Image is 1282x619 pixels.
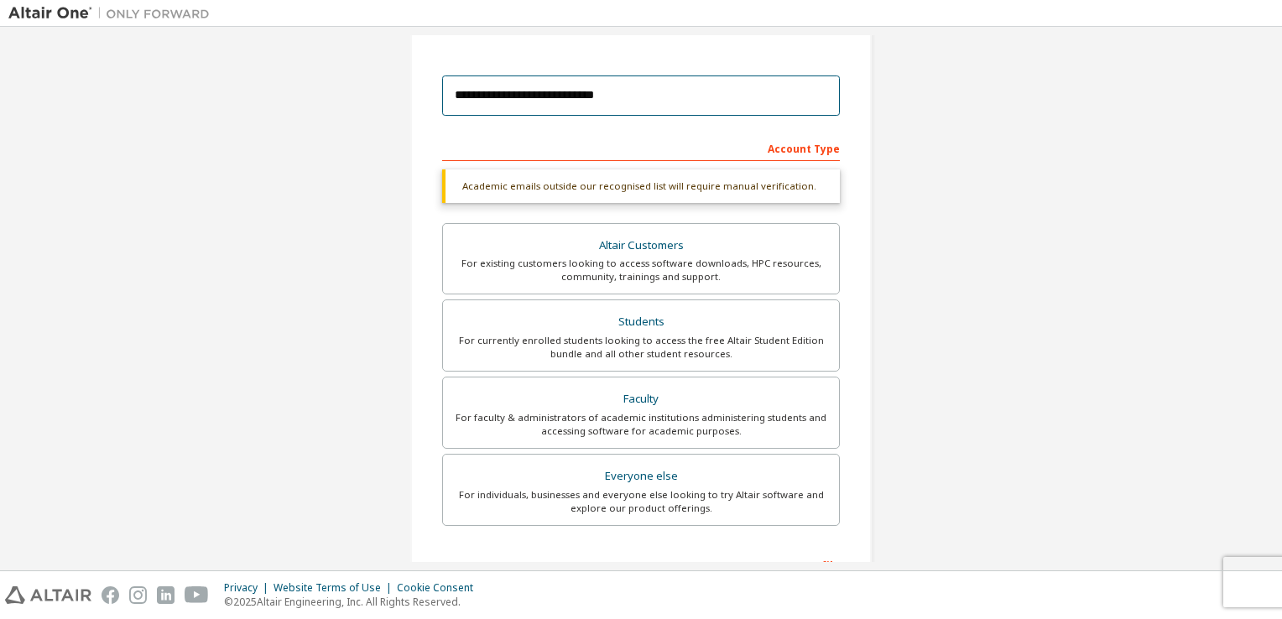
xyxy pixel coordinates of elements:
[157,586,175,604] img: linkedin.svg
[453,234,829,257] div: Altair Customers
[224,581,274,595] div: Privacy
[5,586,91,604] img: altair_logo.svg
[453,488,829,515] div: For individuals, businesses and everyone else looking to try Altair software and explore our prod...
[274,581,397,595] div: Website Terms of Use
[442,551,840,578] div: Your Profile
[453,257,829,283] div: For existing customers looking to access software downloads, HPC resources, community, trainings ...
[442,134,840,161] div: Account Type
[453,465,829,488] div: Everyone else
[453,310,829,334] div: Students
[224,595,483,609] p: © 2025 Altair Engineering, Inc. All Rights Reserved.
[8,5,218,22] img: Altair One
[185,586,209,604] img: youtube.svg
[453,334,829,361] div: For currently enrolled students looking to access the free Altair Student Edition bundle and all ...
[453,388,829,411] div: Faculty
[453,411,829,438] div: For faculty & administrators of academic institutions administering students and accessing softwa...
[397,581,483,595] div: Cookie Consent
[129,586,147,604] img: instagram.svg
[102,586,119,604] img: facebook.svg
[442,169,840,203] div: Academic emails outside our recognised list will require manual verification.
